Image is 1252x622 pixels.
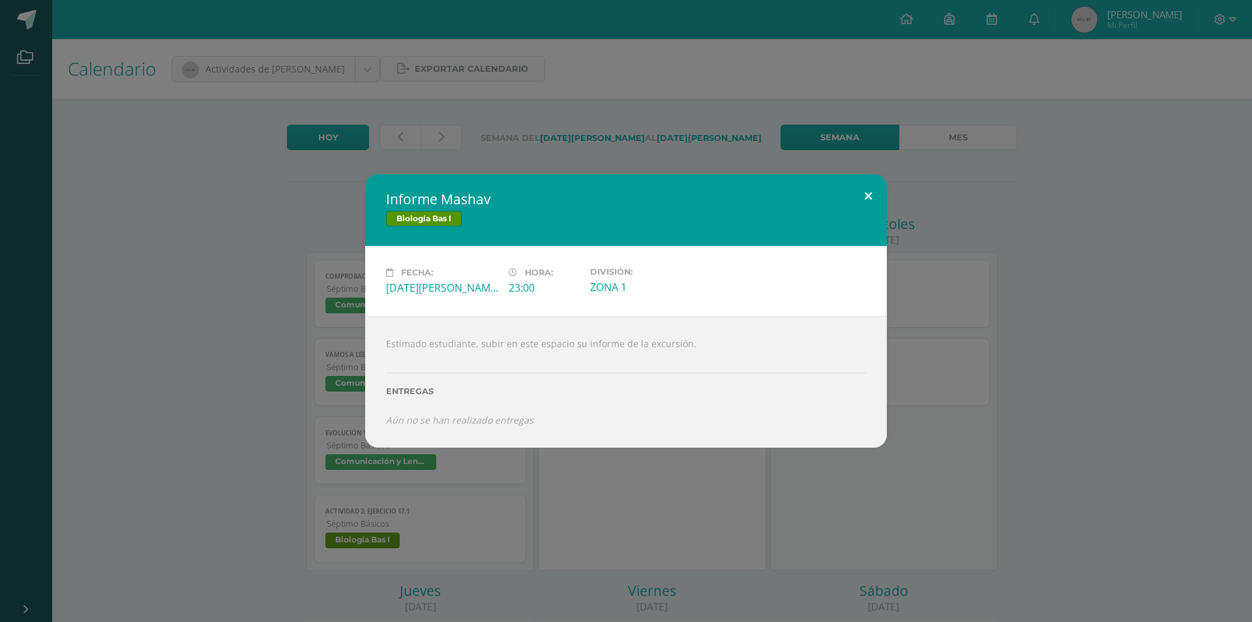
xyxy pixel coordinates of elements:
[386,190,866,208] h2: Informe Mashav
[386,414,533,426] i: Aún no se han realizado entregas
[509,281,580,295] div: 23:00
[401,268,433,277] span: Fecha:
[386,386,866,396] label: Entregas
[590,267,702,277] label: División:
[386,211,462,226] span: Biología Bas I
[850,174,887,219] button: Close (Esc)
[525,268,553,277] span: Hora:
[365,316,887,448] div: Estimado estudiante, subir en este espacio su informe de la excursión.
[590,280,702,294] div: ZONA 1
[386,281,498,295] div: [DATE][PERSON_NAME]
